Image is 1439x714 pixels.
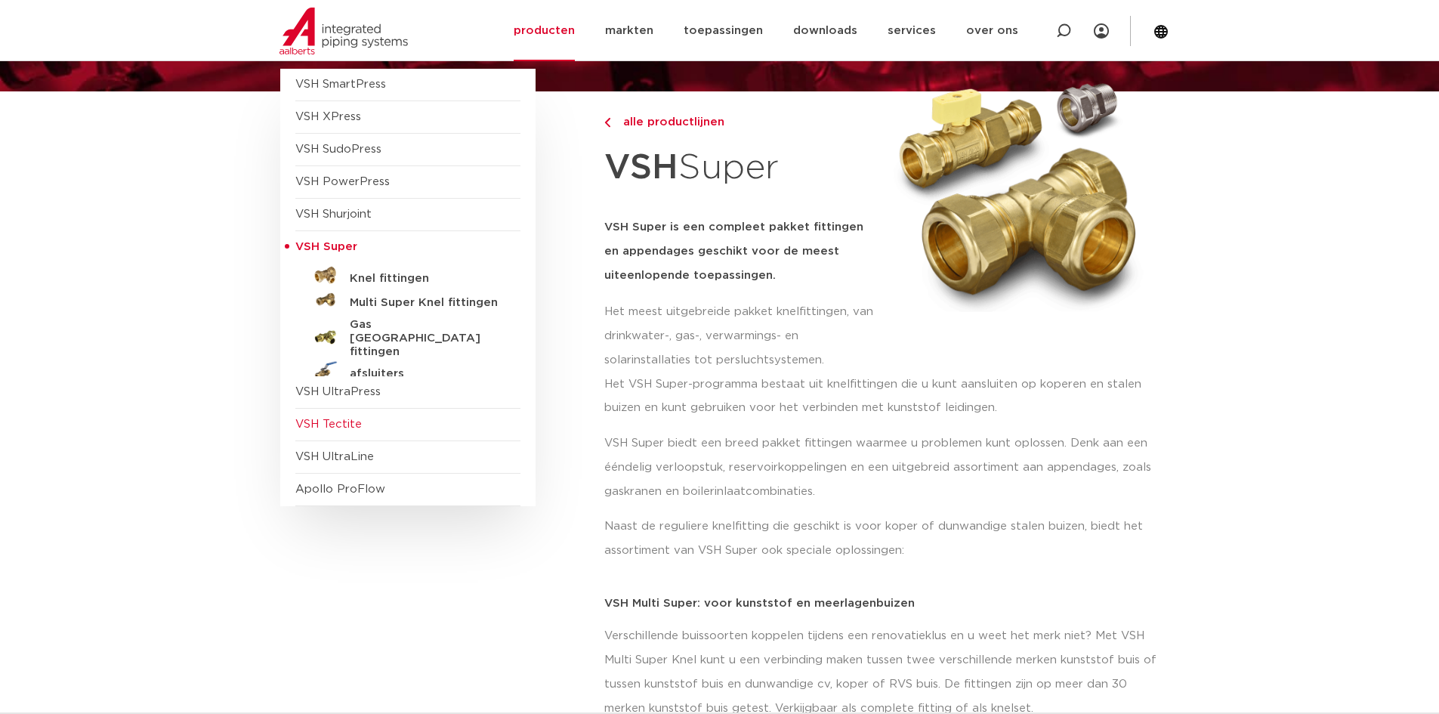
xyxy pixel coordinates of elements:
a: VSH SudoPress [295,144,381,155]
strong: VSH [604,150,678,185]
span: VSH Super [295,241,357,252]
a: VSH PowerPress [295,176,390,187]
a: Apollo ProFlow [295,484,385,495]
span: alle productlijnen [614,116,724,128]
h1: Super [604,139,878,197]
h5: Gas [GEOGRAPHIC_DATA] fittingen [350,318,499,359]
h5: afsluiters [350,367,499,381]
p: Het VSH Super-programma bestaat uit knelfittingen die u kunt aansluiten op koperen en stalen buiz... [604,372,1160,421]
a: VSH UltraLine [295,451,374,462]
a: VSH XPress [295,111,361,122]
a: VSH Tectite [295,419,362,430]
a: VSH UltraPress [295,386,381,397]
a: Knel fittingen [295,264,520,288]
p: VSH Super biedt een breed pakket fittingen waarmee u problemen kunt oplossen. Denk aan een ééndel... [604,431,1160,504]
a: VSH SmartPress [295,79,386,90]
a: Gas [GEOGRAPHIC_DATA] fittingen [295,312,520,359]
p: VSH Multi Super: voor kunststof en meerlagenbuizen [604,598,1160,609]
p: Naast de reguliere knelfitting die geschikt is voor koper of dunwandige stalen buizen, biedt het ... [604,515,1160,563]
a: VSH Shurjoint [295,209,372,220]
img: chevron-right.svg [604,118,610,128]
h5: Knel fittingen [350,272,499,286]
h5: VSH Super is een compleet pakket fittingen en appendages geschikt voor de meest uiteenlopende toe... [604,215,878,288]
h5: Multi Super Knel fittingen [350,296,499,310]
a: alle productlijnen [604,113,878,131]
a: Multi Super Knel fittingen [295,288,520,312]
p: Het meest uitgebreide pakket knelfittingen, van drinkwater-, gas-, verwarmings- en solarinstallat... [604,300,878,372]
a: afsluiters [295,359,520,383]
